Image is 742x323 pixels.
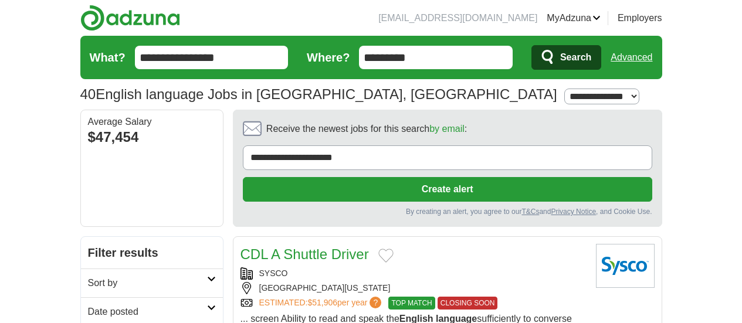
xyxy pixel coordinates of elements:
div: Average Salary [88,117,216,127]
h2: Sort by [88,276,207,290]
img: Adzuna logo [80,5,180,31]
a: CDL A Shuttle Driver [240,246,369,262]
span: Search [560,46,591,69]
span: 40 [80,84,96,105]
a: SYSCO [259,268,288,278]
button: Create alert [243,177,652,202]
span: Receive the newest jobs for this search : [266,122,467,136]
h2: Filter results [81,237,223,268]
li: [EMAIL_ADDRESS][DOMAIN_NAME] [378,11,537,25]
div: By creating an alert, you agree to our and , and Cookie Use. [243,206,652,217]
a: ESTIMATED:$51,906per year? [259,297,384,310]
span: ? [370,297,381,308]
h2: Date posted [88,305,207,319]
label: What? [90,49,126,66]
a: MyAdzuna [547,11,601,25]
a: T&Cs [521,208,539,216]
button: Search [531,45,601,70]
div: $47,454 [88,127,216,148]
div: [GEOGRAPHIC_DATA][US_STATE] [240,282,587,294]
span: TOP MATCH [388,297,435,310]
h1: English language Jobs in [GEOGRAPHIC_DATA], [GEOGRAPHIC_DATA] [80,86,557,102]
span: CLOSING SOON [438,297,498,310]
a: Privacy Notice [551,208,596,216]
a: by email [429,124,465,134]
span: $51,906 [307,298,337,307]
a: Employers [618,11,662,25]
a: Sort by [81,268,223,297]
label: Where? [307,49,350,66]
button: Add to favorite jobs [378,249,394,263]
a: Advanced [611,46,652,69]
img: Sysco logo [596,244,655,288]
